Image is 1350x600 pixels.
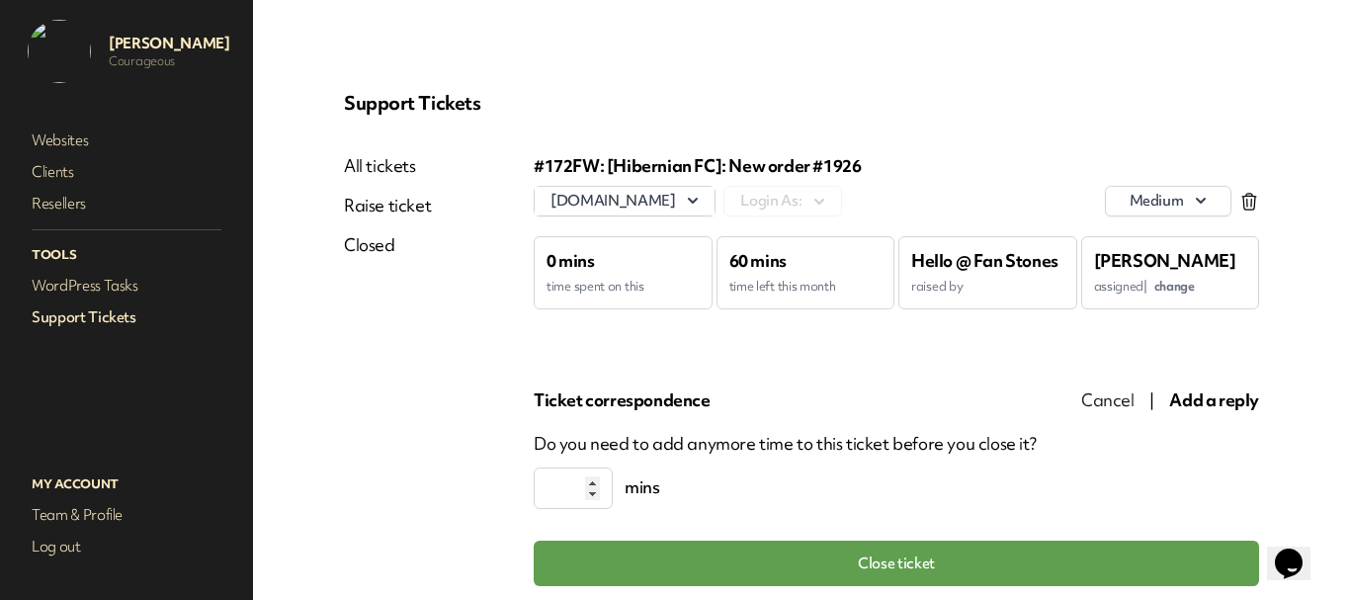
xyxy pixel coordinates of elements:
span: 0 mins [547,249,595,272]
a: Team & Profile [28,501,225,529]
p: My Account [28,471,225,497]
a: Raise ticket [344,194,431,217]
p: Courageous [109,53,229,69]
span: assigned [1094,278,1195,295]
span: change [1154,278,1195,295]
div: Click to delete ticket [1239,192,1259,212]
span: [PERSON_NAME] [1094,249,1236,272]
p: Support Tickets [344,91,1259,115]
a: Support Tickets [28,303,225,331]
a: Resellers [28,190,225,217]
a: Closed [344,233,431,257]
a: Websites [28,127,225,154]
span: raised by [911,278,963,295]
button: Close ticket [534,541,1259,586]
a: Clients [28,158,225,186]
p: Do you need to add anymore time to this ticket before you close it? [534,432,1259,456]
div: #172 FW: [Hibernian FC]: New order #1926 [534,154,1259,178]
span: Ticket correspondence [534,388,711,411]
div: Click to change priority [1105,186,1231,216]
span: time spent on this [547,278,644,295]
span: time left this month [729,278,836,295]
span: | [1149,388,1154,411]
button: Login As: [723,186,842,216]
span: 60 mins [729,249,787,272]
p: [PERSON_NAME] [109,34,229,53]
button: [DOMAIN_NAME] [535,187,715,215]
a: WordPress Tasks [28,272,225,300]
span: Cancel [1081,388,1135,411]
a: All tickets [344,154,431,178]
span: Add a reply [1169,388,1259,411]
a: Log out [28,533,225,560]
button: medium [1105,186,1231,216]
span: Hello @ Fan Stones [911,249,1058,272]
p: Tools [28,242,225,268]
iframe: chat widget [1267,521,1330,580]
span: mins [613,468,671,509]
span: | [1143,278,1147,295]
